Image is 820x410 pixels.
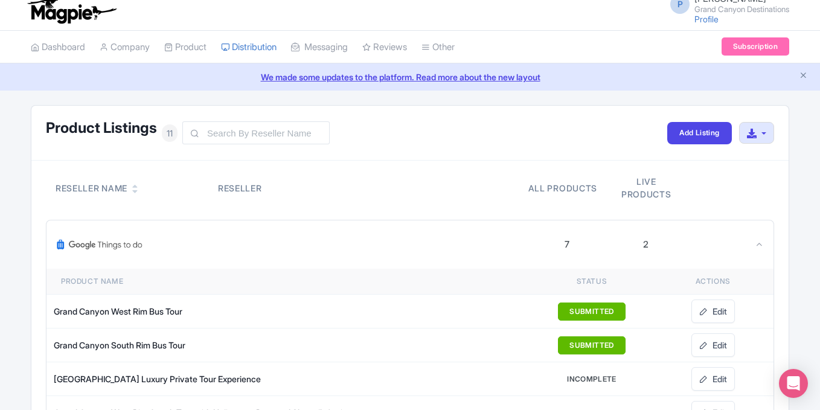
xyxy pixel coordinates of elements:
[46,269,410,295] th: Product name
[46,120,157,136] h1: Product Listings
[565,238,569,252] div: 7
[100,31,150,64] a: Company
[31,31,85,64] a: Dashboard
[528,182,597,194] div: All products
[556,370,628,388] button: INCOMPLETE
[779,369,808,398] div: Open Intercom Messenger
[182,121,330,144] input: Search By Reseller Name
[164,31,207,64] a: Product
[162,124,178,142] span: 11
[56,182,127,194] div: Reseller Name
[694,14,719,24] a: Profile
[722,37,789,56] a: Subscription
[221,31,277,64] a: Distribution
[291,31,348,64] a: Messaging
[421,31,455,64] a: Other
[799,69,808,83] button: Close announcement
[531,269,653,295] th: Status
[362,31,407,64] a: Reviews
[218,182,366,194] div: Reseller
[558,336,625,354] button: SUBMITTED
[54,373,409,385] div: [GEOGRAPHIC_DATA] Luxury Private Tour Experience
[558,303,625,321] button: SUBMITTED
[667,122,731,144] a: Add Listing
[54,305,409,318] div: Grand Canyon West Rim Bus Tour
[694,5,789,13] small: Grand Canyon Destinations
[7,71,813,83] a: We made some updates to the platform. Read more about the new layout
[691,333,735,357] a: Edit
[54,339,409,351] div: Grand Canyon South Rim Bus Tour
[56,230,143,259] img: Google Things To Do
[643,238,649,252] div: 2
[652,269,774,295] th: Actions
[691,367,735,391] a: Edit
[691,299,735,323] a: Edit
[612,175,681,200] div: Live products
